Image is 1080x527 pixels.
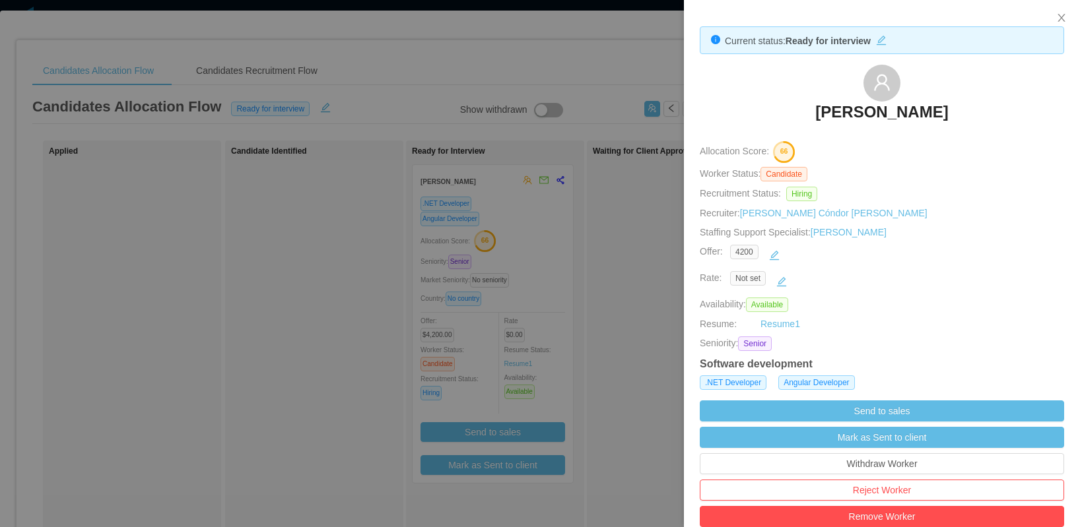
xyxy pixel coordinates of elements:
[700,400,1064,421] button: Send to sales
[700,358,813,369] strong: Software development
[740,208,928,218] a: [PERSON_NAME] Cóndor [PERSON_NAME]
[815,102,948,131] a: [PERSON_NAME]
[700,375,766,390] span: .NET Developer
[760,167,807,181] span: Candidate
[700,227,887,237] span: Staffing Support Specialist:
[711,35,720,44] i: icon: info-circle
[700,480,1064,501] button: Reject Worker
[730,271,766,286] span: Not set
[700,319,737,329] span: Resume:
[700,299,793,309] span: Availability:
[700,208,928,218] span: Recruiter:
[700,336,738,351] span: Seniority:
[700,506,1064,527] button: Remove Worker
[778,375,854,390] span: Angular Developer
[771,271,792,292] button: icon: edit
[700,146,769,157] span: Allocation Score:
[700,453,1064,474] button: Withdraw Worker
[738,336,772,351] span: Senior
[700,427,1064,448] button: Mark as Sent to client
[873,73,891,92] i: icon: user
[786,187,817,201] span: Hiring
[811,227,887,237] a: [PERSON_NAME]
[780,148,788,156] text: 66
[769,140,795,162] button: 66
[815,102,948,123] h3: [PERSON_NAME]
[871,32,892,46] button: icon: edit
[764,245,785,266] button: icon: edit
[760,317,800,331] a: Resume1
[725,36,786,46] span: Current status:
[746,297,788,312] span: Available
[786,36,871,46] strong: Ready for interview
[700,168,760,179] span: Worker Status:
[730,245,759,259] span: 4200
[1056,13,1067,23] i: icon: close
[700,188,781,199] span: Recruitment Status:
